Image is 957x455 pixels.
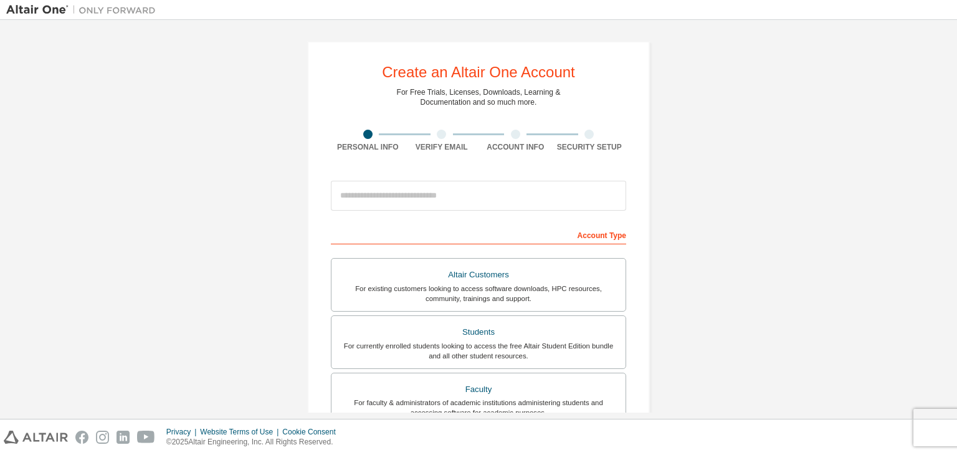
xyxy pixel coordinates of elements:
[96,431,109,444] img: instagram.svg
[331,224,626,244] div: Account Type
[331,142,405,152] div: Personal Info
[339,284,618,304] div: For existing customers looking to access software downloads, HPC resources, community, trainings ...
[382,65,575,80] div: Create an Altair One Account
[4,431,68,444] img: altair_logo.svg
[339,341,618,361] div: For currently enrolled students looking to access the free Altair Student Edition bundle and all ...
[166,437,343,448] p: © 2025 Altair Engineering, Inc. All Rights Reserved.
[200,427,282,437] div: Website Terms of Use
[137,431,155,444] img: youtube.svg
[397,87,561,107] div: For Free Trials, Licenses, Downloads, Learning & Documentation and so much more.
[553,142,627,152] div: Security Setup
[166,427,200,437] div: Privacy
[6,4,162,16] img: Altair One
[478,142,553,152] div: Account Info
[339,381,618,398] div: Faculty
[75,431,88,444] img: facebook.svg
[339,398,618,418] div: For faculty & administrators of academic institutions administering students and accessing softwa...
[405,142,479,152] div: Verify Email
[282,427,343,437] div: Cookie Consent
[339,323,618,341] div: Students
[339,266,618,284] div: Altair Customers
[117,431,130,444] img: linkedin.svg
